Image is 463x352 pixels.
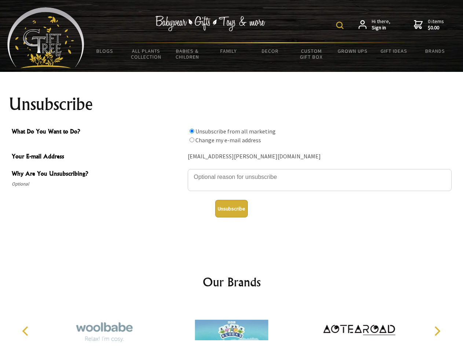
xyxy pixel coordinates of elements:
[249,43,291,59] a: Decor
[12,169,184,180] span: Why Are You Unsubscribing?
[188,169,452,191] textarea: Why Are You Unsubscribing?
[7,7,84,68] img: Babyware - Gifts - Toys and more...
[188,151,452,162] div: [EMAIL_ADDRESS][PERSON_NAME][DOMAIN_NAME]
[18,323,34,339] button: Previous
[414,18,444,31] a: 0 items$0.00
[208,43,250,59] a: Family
[12,127,184,137] span: What Do You Want to Do?
[195,128,276,135] label: Unsubscribe from all marketing
[332,43,373,59] a: Grown Ups
[126,43,167,65] a: All Plants Collection
[372,18,390,31] span: Hi there,
[415,43,456,59] a: Brands
[336,22,343,29] img: product search
[190,129,194,133] input: What Do You Want to Do?
[190,137,194,142] input: What Do You Want to Do?
[167,43,208,65] a: Babies & Children
[428,18,444,31] span: 0 items
[15,273,449,291] h2: Our Brands
[372,25,390,31] strong: Sign in
[373,43,415,59] a: Gift Ideas
[359,18,390,31] a: Hi there,Sign in
[429,323,445,339] button: Next
[291,43,332,65] a: Custom Gift Box
[9,95,455,113] h1: Unsubscribe
[195,136,261,144] label: Change my e-mail address
[12,152,184,162] span: Your E-mail Address
[84,43,126,59] a: BLOGS
[215,200,248,217] button: Unsubscribe
[428,25,444,31] strong: $0.00
[12,180,184,188] span: Optional
[155,16,265,31] img: Babywear - Gifts - Toys & more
